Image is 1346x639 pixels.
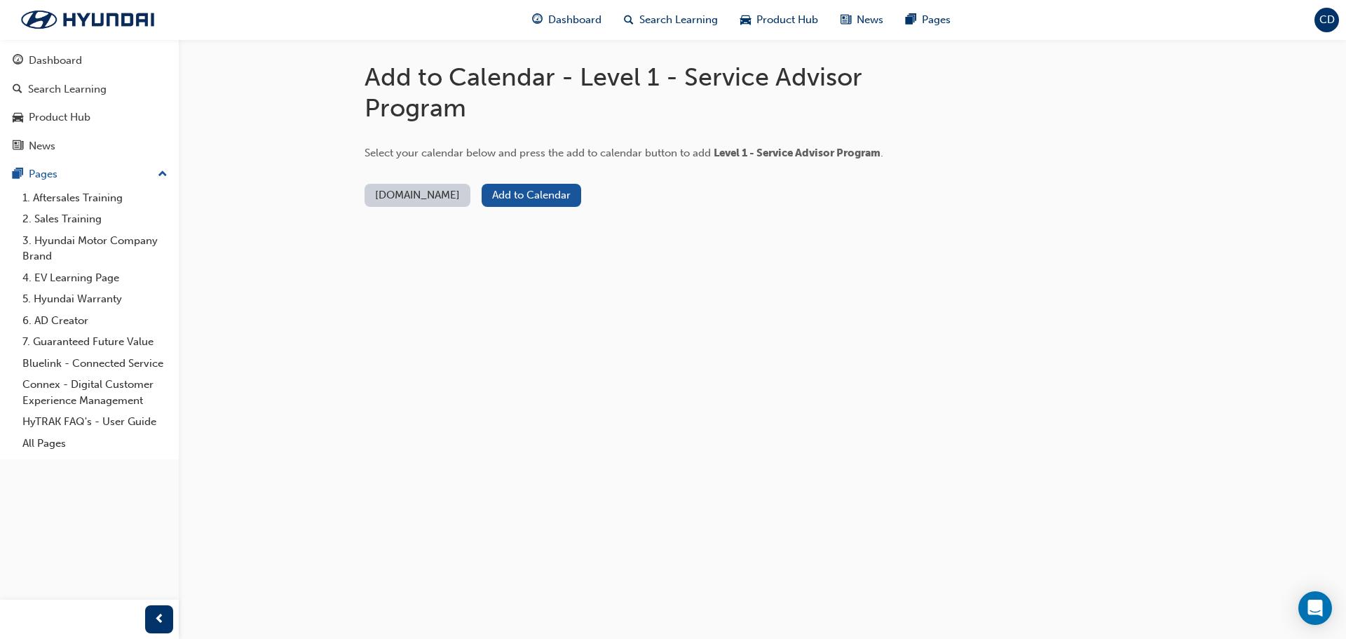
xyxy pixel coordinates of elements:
span: Search Learning [639,12,718,28]
span: pages-icon [13,168,23,181]
span: search-icon [624,11,634,29]
a: 2. Sales Training [17,208,173,230]
img: Trak [7,5,168,34]
div: Pages [29,166,57,182]
span: Dashboard [548,12,601,28]
a: news-iconNews [829,6,895,34]
span: News [857,12,883,28]
span: car-icon [13,112,23,124]
span: Product Hub [756,12,818,28]
div: Product Hub [29,109,90,126]
button: Pages [6,161,173,187]
span: pages-icon [906,11,916,29]
div: News [29,138,55,154]
button: CD [1314,8,1339,32]
a: HyTRAK FAQ's - User Guide [17,411,173,433]
a: Search Learning [6,76,173,102]
span: up-icon [158,166,168,184]
a: car-iconProduct Hub [729,6,829,34]
a: Product Hub [6,105,173,130]
span: guage-icon [13,55,23,67]
a: pages-iconPages [895,6,962,34]
div: Open Intercom Messenger [1298,591,1332,625]
a: 6. AD Creator [17,310,173,332]
button: Add to Calendar [482,184,581,207]
h1: Add to Calendar - Level 1 - Service Advisor Program [365,62,925,123]
span: prev-icon [154,611,165,628]
a: 7. Guaranteed Future Value [17,331,173,353]
a: 5. Hyundai Warranty [17,288,173,310]
a: 3. Hyundai Motor Company Brand [17,230,173,267]
span: Level 1 - Service Advisor Program [714,147,881,159]
a: All Pages [17,433,173,455]
span: news-icon [13,140,23,153]
a: Bluelink - Connected Service [17,353,173,375]
a: 1. Aftersales Training [17,187,173,209]
a: search-iconSearch Learning [613,6,729,34]
span: CD [1319,12,1335,28]
a: Dashboard [6,48,173,74]
button: DashboardSearch LearningProduct HubNews [6,45,173,161]
span: Select your calendar below and press the add to calendar button to add . [365,147,883,159]
span: search-icon [13,83,22,96]
a: 4. EV Learning Page [17,267,173,289]
a: guage-iconDashboard [521,6,613,34]
div: Dashboard [29,53,82,69]
span: Pages [922,12,951,28]
span: car-icon [740,11,751,29]
a: News [6,133,173,159]
a: Connex - Digital Customer Experience Management [17,374,173,411]
button: [DOMAIN_NAME] [365,184,470,207]
span: guage-icon [532,11,543,29]
div: Search Learning [28,81,107,97]
span: news-icon [841,11,851,29]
